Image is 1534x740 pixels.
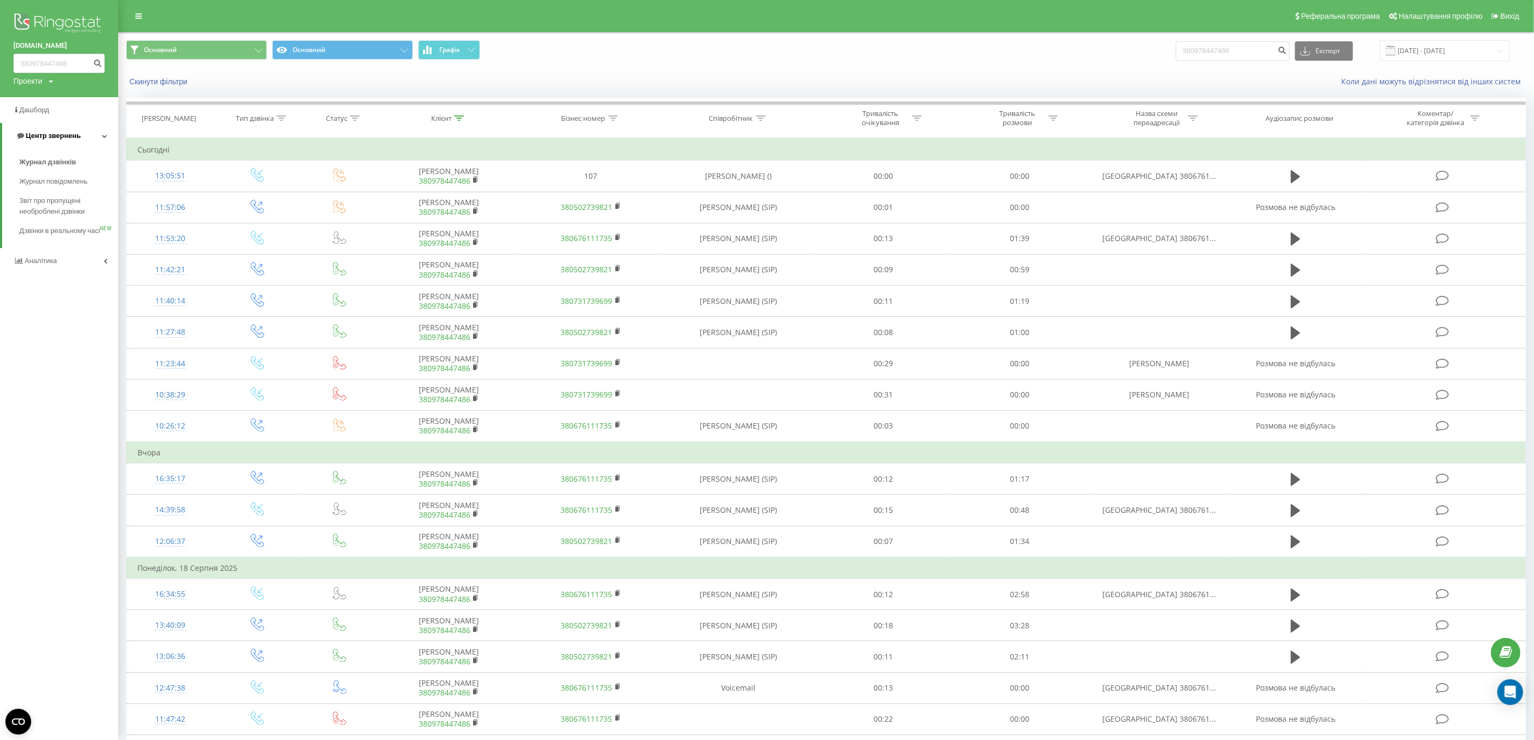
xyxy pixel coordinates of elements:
td: [PERSON_NAME] (SIP) [662,579,815,610]
a: 380978447486 [419,363,470,373]
div: 12:47:38 [137,678,203,699]
td: 00:59 [951,254,1088,285]
td: 00:00 [951,703,1088,735]
td: [PERSON_NAME] (SIP) [662,317,815,348]
button: Експорт [1295,41,1353,61]
div: 16:34:55 [137,584,203,605]
td: [PERSON_NAME] (SIP) [662,641,815,672]
span: Аналiтика [25,257,57,265]
a: 380978447486 [419,719,470,729]
a: 380731739699 [561,296,613,306]
a: Коли дані можуть відрізнятися вiд інших систем [1341,76,1526,86]
a: 380978447486 [419,176,470,186]
td: [PERSON_NAME] [378,161,520,192]
td: 02:58 [951,579,1088,610]
td: 01:34 [951,526,1088,557]
td: [PERSON_NAME] [378,223,520,254]
td: [PERSON_NAME] (SIP) [662,410,815,442]
a: 380676111735 [561,420,613,431]
td: 00:08 [815,317,951,348]
a: 380676111735 [561,589,613,599]
td: [PERSON_NAME] [378,192,520,223]
td: 00:00 [951,410,1088,442]
td: Вчора [127,442,1526,463]
td: 107 [520,161,662,192]
td: 00:12 [815,463,951,495]
a: 380978447486 [419,625,470,635]
td: 00:00 [951,161,1088,192]
span: Розмова не відбулась [1256,202,1335,212]
div: Аудіозапис розмови [1266,114,1333,123]
span: Розмова не відбулась [1256,420,1335,431]
span: Основний [144,46,177,54]
td: 00:15 [815,495,951,526]
div: 16:35:17 [137,468,203,489]
div: 10:26:12 [137,416,203,437]
td: [PERSON_NAME] [378,672,520,703]
a: 380731739699 [561,389,613,400]
div: 11:40:14 [137,291,203,311]
td: [PERSON_NAME] (SIP) [662,463,815,495]
td: 01:19 [951,286,1088,317]
td: Voicemail [662,672,815,703]
span: [GEOGRAPHIC_DATA] 3806761... [1102,714,1216,724]
span: [GEOGRAPHIC_DATA] 3806761... [1102,171,1216,181]
td: [PERSON_NAME] (SIP) [662,526,815,557]
a: 380502739821 [561,202,613,212]
a: 380978447486 [419,510,470,520]
td: [PERSON_NAME] [378,495,520,526]
a: 380978447486 [419,425,470,436]
a: 380676111735 [561,233,613,243]
a: 380676111735 [561,474,613,484]
a: 380978447486 [419,270,470,280]
td: 00:00 [951,379,1088,410]
div: 11:42:21 [137,259,203,280]
a: 380676111735 [561,683,613,693]
td: [PERSON_NAME] (SIP) [662,610,815,641]
td: Понеділок, 18 Серпня 2025 [127,557,1526,579]
input: Пошук за номером [13,54,105,73]
div: Тип дзвінка [236,114,274,123]
td: [PERSON_NAME] [1088,348,1231,379]
td: 01:00 [951,317,1088,348]
td: [PERSON_NAME] (SIP) [662,192,815,223]
td: [PERSON_NAME] (SIP) [662,286,815,317]
img: Ringostat logo [13,11,105,38]
div: [PERSON_NAME] [142,114,196,123]
td: [PERSON_NAME] (SIP) [662,495,815,526]
td: 00:18 [815,610,951,641]
a: 380978447486 [419,594,470,604]
td: 00:00 [951,672,1088,703]
td: 00:07 [815,526,951,557]
a: 380978447486 [419,301,470,311]
a: 380502739821 [561,536,613,546]
td: [PERSON_NAME] [378,641,520,672]
td: 00:22 [815,703,951,735]
span: Розмова не відбулась [1256,389,1335,400]
span: Розмова не відбулась [1256,683,1335,693]
span: Дашборд [19,106,49,114]
span: Журнал дзвінків [19,157,76,168]
a: Журнал дзвінків [19,153,118,172]
td: 00:29 [815,348,951,379]
td: 00:09 [815,254,951,285]
span: Графік [439,46,460,54]
a: 380676111735 [561,505,613,515]
td: [PERSON_NAME] [378,286,520,317]
div: Тривалість розмови [988,109,1046,127]
a: 380502739821 [561,264,613,274]
a: Центр звернень [2,123,118,149]
td: 00:12 [815,579,951,610]
div: Клієнт [431,114,452,123]
a: 380731739699 [561,358,613,368]
span: Дзвінки в реальному часі [19,226,100,236]
td: Сьогодні [127,139,1526,161]
div: Бізнес номер [562,114,606,123]
a: Журнал повідомлень [19,172,118,191]
div: 11:53:20 [137,228,203,249]
div: 10:38:29 [137,384,203,405]
td: 00:01 [815,192,951,223]
td: [PERSON_NAME] (SIP) [662,254,815,285]
td: [PERSON_NAME] [378,703,520,735]
a: 380978447486 [419,541,470,551]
